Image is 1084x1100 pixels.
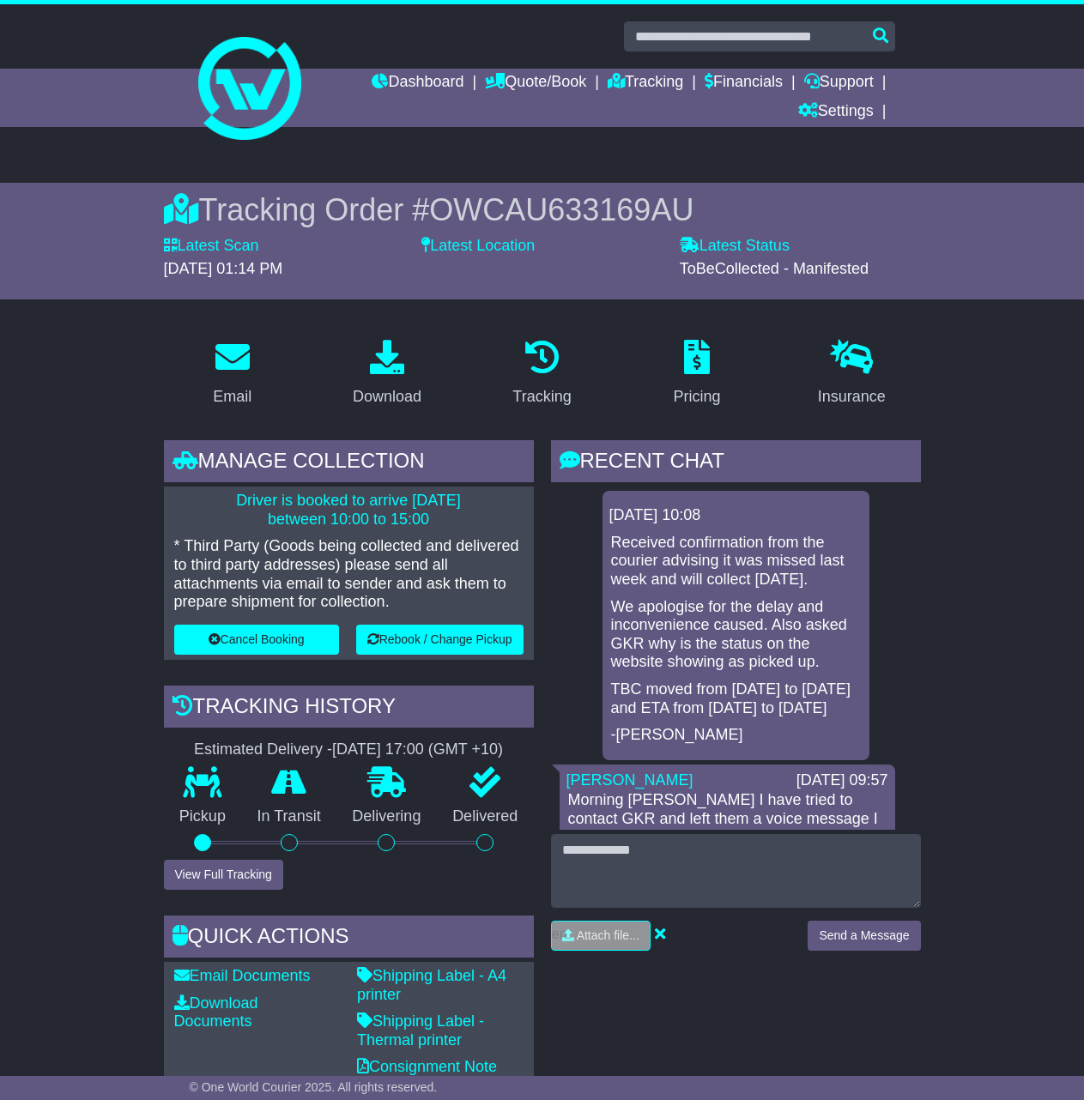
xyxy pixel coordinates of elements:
[798,98,874,127] a: Settings
[164,237,259,256] label: Latest Scan
[164,916,534,962] div: Quick Actions
[421,237,535,256] label: Latest Location
[437,807,534,826] p: Delivered
[807,334,897,414] a: Insurance
[164,807,242,826] p: Pickup
[174,994,258,1030] a: Download Documents
[164,191,921,228] div: Tracking Order #
[429,192,693,227] span: OWCAU633169AU
[680,260,869,277] span: ToBeCollected - Manifested
[174,967,311,984] a: Email Documents
[611,680,861,717] p: TBC moved from [DATE] to [DATE] and ETA from [DATE] to [DATE]
[611,534,861,589] p: Received confirmation from the courier advising it was missed last week and will collect [DATE].
[241,807,336,826] p: In Transit
[808,921,920,951] button: Send a Message
[705,69,783,98] a: Financials
[372,69,463,98] a: Dashboard
[611,598,861,672] p: We apologise for the delay and inconvenience caused. Also asked GKR why is the status on the webs...
[353,385,421,408] div: Download
[568,791,887,884] p: Morning [PERSON_NAME] I have tried to contact GKR and left them a voice message I apologise for t...
[673,385,720,408] div: Pricing
[174,537,524,611] p: * Third Party (Goods being collected and delivered to third party addresses) please send all atta...
[357,1058,497,1075] a: Consignment Note
[611,726,861,745] p: -[PERSON_NAME]
[512,385,571,408] div: Tracking
[213,385,251,408] div: Email
[336,807,437,826] p: Delivering
[342,334,433,414] a: Download
[164,686,534,732] div: Tracking history
[332,740,503,759] div: [DATE] 17:00 (GMT +10)
[608,69,683,98] a: Tracking
[202,334,263,414] a: Email
[551,440,921,487] div: RECENT CHAT
[609,506,863,525] div: [DATE] 10:08
[164,440,534,487] div: Manage collection
[566,771,693,789] a: [PERSON_NAME]
[190,1080,438,1094] span: © One World Courier 2025. All rights reserved.
[662,334,731,414] a: Pricing
[796,771,888,790] div: [DATE] 09:57
[501,334,582,414] a: Tracking
[174,625,339,655] button: Cancel Booking
[164,860,283,890] button: View Full Tracking
[357,967,506,1003] a: Shipping Label - A4 printer
[164,260,283,277] span: [DATE] 01:14 PM
[485,69,586,98] a: Quote/Book
[356,625,524,655] button: Rebook / Change Pickup
[804,69,874,98] a: Support
[164,740,534,759] div: Estimated Delivery -
[680,237,790,256] label: Latest Status
[174,492,524,529] p: Driver is booked to arrive [DATE] between 10:00 to 15:00
[357,1012,484,1049] a: Shipping Label - Thermal printer
[818,385,886,408] div: Insurance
